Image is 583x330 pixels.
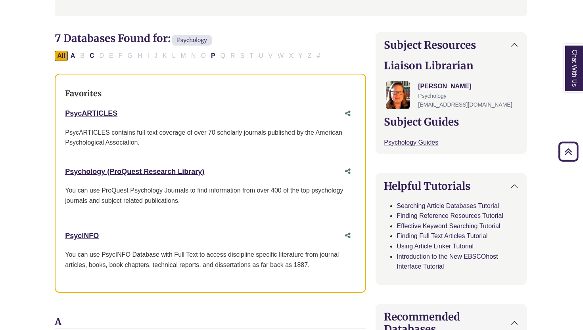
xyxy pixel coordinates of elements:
[384,116,518,128] h2: Subject Guides
[384,139,438,146] a: Psychology Guides
[172,35,212,46] span: Psychology
[384,59,518,72] h2: Liaison Librarian
[340,228,356,243] button: Share this database
[397,212,503,219] a: Finding Reference Resources Tutorial
[418,93,447,99] span: Psychology
[386,81,410,109] img: Jessica Moore
[55,317,366,328] h3: A
[65,185,356,206] p: You can use ProQuest Psychology Journals to find information from over 400 of the top psychology ...
[397,202,499,209] a: Searching Article Databases Tutorial
[556,146,581,157] a: Back to Top
[397,223,500,229] a: Effective Keyword Searching Tutorial
[376,174,526,198] button: Helpful Tutorials
[87,51,97,61] button: Filter Results C
[397,253,498,270] a: Introduction to the New EBSCOhost Interface Tutorial
[209,51,218,61] button: Filter Results P
[340,164,356,179] button: Share this database
[65,128,356,148] div: PsycARTICLES contains full-text coverage of over 70 scholarly journals published by the American ...
[65,232,99,240] a: PsycINFO
[397,243,474,250] a: Using Article Linker Tutorial
[65,109,117,117] a: PsycARTICLES
[397,233,487,239] a: Finding Full Text Articles Tutorial
[55,51,67,61] button: All
[340,106,356,121] button: Share this database
[65,89,356,98] h3: Favorites
[418,101,512,108] span: [EMAIL_ADDRESS][DOMAIN_NAME]
[65,250,356,270] div: You can use PsycINFO Database with Full Text to access discipline specific literature from journa...
[55,52,323,59] div: Alpha-list to filter by first letter of database name
[68,51,78,61] button: Filter Results A
[418,83,471,90] a: [PERSON_NAME]
[65,168,204,175] a: Psychology (ProQuest Research Library)
[55,32,171,45] span: 7 Databases Found for:
[376,32,526,57] button: Subject Resources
